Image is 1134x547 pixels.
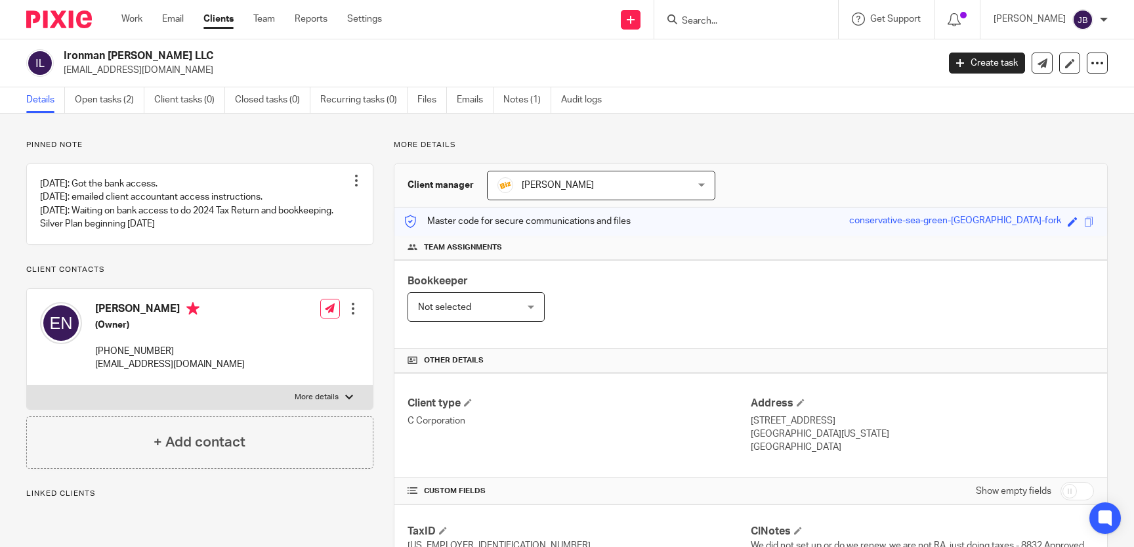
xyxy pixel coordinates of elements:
p: Linked clients [26,489,373,499]
p: Master code for secure communications and files [404,215,631,228]
h4: Client type [408,397,751,410]
span: Bookkeeper [408,276,468,286]
p: Client contacts [26,265,373,275]
a: Closed tasks (0) [235,87,310,113]
a: Details [26,87,65,113]
img: siteIcon.png [497,177,513,193]
p: Pinned note [26,140,373,150]
h5: (Owner) [95,318,245,332]
img: svg%3E [26,49,54,77]
p: C Corporation [408,414,751,427]
p: [EMAIL_ADDRESS][DOMAIN_NAME] [95,358,245,371]
a: Recurring tasks (0) [320,87,408,113]
a: Notes (1) [503,87,551,113]
a: Settings [347,12,382,26]
a: Reports [295,12,327,26]
h4: ClNotes [751,525,1094,538]
h4: Address [751,397,1094,410]
a: Audit logs [561,87,612,113]
a: Clients [203,12,234,26]
i: Primary [186,302,199,315]
input: Search [681,16,799,28]
a: Email [162,12,184,26]
p: More details [295,392,339,403]
h2: Ironman [PERSON_NAME] LLC [64,49,756,63]
p: [EMAIL_ADDRESS][DOMAIN_NAME] [64,64,929,77]
span: Get Support [870,14,921,24]
p: More details [394,140,1108,150]
h4: + Add contact [154,432,245,452]
a: Files [417,87,447,113]
div: conservative-sea-green-[GEOGRAPHIC_DATA]-fork [849,214,1061,229]
p: [GEOGRAPHIC_DATA] [751,441,1094,454]
img: svg%3E [1072,9,1093,30]
p: [PERSON_NAME] [994,12,1066,26]
h4: [PERSON_NAME] [95,302,245,318]
h3: Client manager [408,179,474,192]
a: Client tasks (0) [154,87,225,113]
p: [GEOGRAPHIC_DATA][US_STATE] [751,427,1094,441]
a: Work [121,12,142,26]
h4: TaxID [408,525,751,538]
p: [STREET_ADDRESS] [751,414,1094,427]
label: Show empty fields [976,485,1051,498]
a: Team [253,12,275,26]
span: [PERSON_NAME] [522,181,594,190]
span: Other details [424,355,484,366]
a: Emails [457,87,493,113]
h4: CUSTOM FIELDS [408,486,751,496]
span: Team assignments [424,242,502,253]
a: Open tasks (2) [75,87,144,113]
p: [PHONE_NUMBER] [95,345,245,358]
img: svg%3E [40,302,82,344]
a: Create task [949,53,1025,74]
img: Pixie [26,11,92,28]
span: Not selected [418,303,471,312]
